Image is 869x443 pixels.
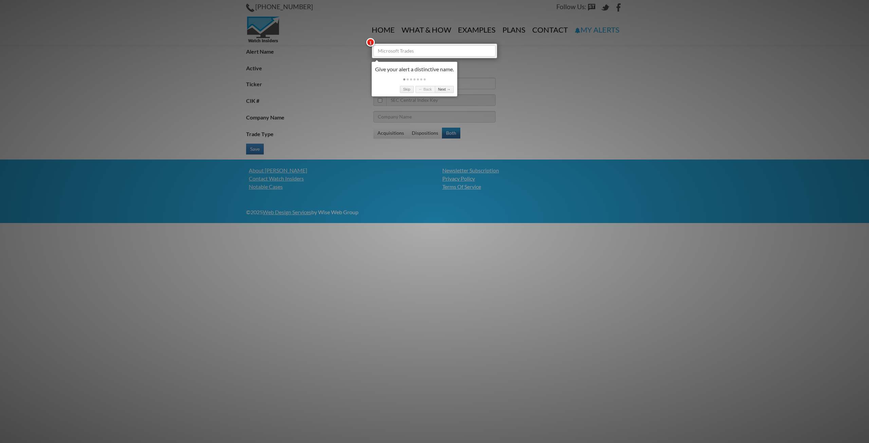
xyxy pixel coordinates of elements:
[366,38,375,47] span: 1
[400,86,414,93] a: Skip
[375,65,454,73] div: Give your alert a distinctive name.
[435,86,454,93] a: Next →
[373,45,496,57] input: Microsoft Trades
[415,86,435,93] a: ← Back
